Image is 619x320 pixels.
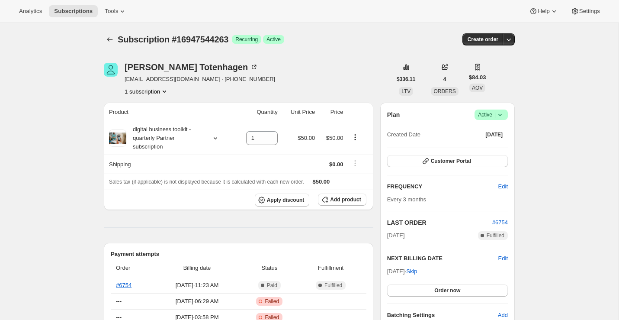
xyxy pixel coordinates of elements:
th: Order [111,259,153,278]
span: Apply discount [267,197,305,204]
button: Analytics [14,5,47,17]
span: $336.11 [397,76,415,83]
span: $50.00 [298,135,315,141]
button: Help [524,5,563,17]
span: Active [266,36,281,43]
span: Edit [498,182,508,191]
span: Order now [434,287,460,294]
h2: Payment attempts [111,250,366,259]
span: [DATE] · [387,268,417,275]
span: [DATE] · 11:23 AM [156,281,238,290]
span: Skip [406,267,417,276]
iframe: Intercom live chat [590,282,610,303]
span: [DATE] [387,231,405,240]
button: Shipping actions [348,158,362,168]
span: | [494,111,496,118]
th: Product [104,103,234,122]
span: ORDERS [433,88,455,94]
span: Help [538,8,549,15]
span: Paid [267,282,277,289]
button: #6754 [492,218,508,227]
span: Recurring [235,36,258,43]
h2: NEXT BILLING DATE [387,254,498,263]
button: 4 [438,73,452,85]
span: $50.00 [326,135,343,141]
th: Price [318,103,346,122]
span: Tools [105,8,118,15]
span: $0.00 [329,161,343,168]
button: Subscriptions [104,33,116,45]
span: AOV [472,85,483,91]
div: [PERSON_NAME] Totenhagen [125,63,258,71]
span: Fulfillment [301,264,361,272]
span: Subscriptions [54,8,93,15]
span: Created Date [387,130,420,139]
a: #6754 [116,282,131,288]
span: LTV [401,88,411,94]
button: Edit [493,180,513,194]
span: Analytics [19,8,42,15]
button: Edit [498,254,508,263]
span: Add [498,311,508,320]
span: [EMAIL_ADDRESS][DOMAIN_NAME] · [PHONE_NUMBER] [125,75,275,84]
span: Failed [265,298,279,305]
span: Active [478,110,504,119]
button: Tools [99,5,132,17]
h6: Batching Settings [387,311,498,320]
span: [DATE] · 06:29 AM [156,297,238,306]
h2: Plan [387,110,400,119]
span: Add product [330,196,361,203]
button: $336.11 [391,73,420,85]
span: $84.03 [469,73,486,82]
span: Fulfilled [487,232,504,239]
span: $50.00 [313,178,330,185]
a: #6754 [492,219,508,226]
button: Product actions [348,133,362,142]
button: Add product [318,194,366,206]
button: Customer Portal [387,155,508,167]
button: Settings [565,5,605,17]
span: Every 3 months [387,196,426,203]
span: Create order [468,36,498,43]
div: digital business toolkit - quarterly Partner subscription [126,125,204,151]
span: 4 [443,76,446,83]
button: Apply discount [255,194,310,207]
span: Settings [579,8,600,15]
th: Shipping [104,155,234,174]
button: Product actions [125,87,169,96]
th: Unit Price [280,103,318,122]
span: --- [116,298,122,304]
span: Fulfilled [324,282,342,289]
span: Melissa Totenhagen [104,63,118,77]
h2: FREQUENCY [387,182,498,191]
span: Subscription #16947544263 [118,35,228,44]
span: [DATE] [485,131,503,138]
button: Skip [401,265,422,278]
button: Subscriptions [49,5,98,17]
span: Customer Portal [431,158,471,165]
span: Sales tax (if applicable) is not displayed because it is calculated with each new order. [109,179,304,185]
span: Billing date [156,264,238,272]
span: Status [244,264,295,272]
h2: LAST ORDER [387,218,492,227]
th: Quantity [234,103,280,122]
button: Order now [387,284,508,297]
button: Create order [462,33,504,45]
button: [DATE] [480,129,508,141]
